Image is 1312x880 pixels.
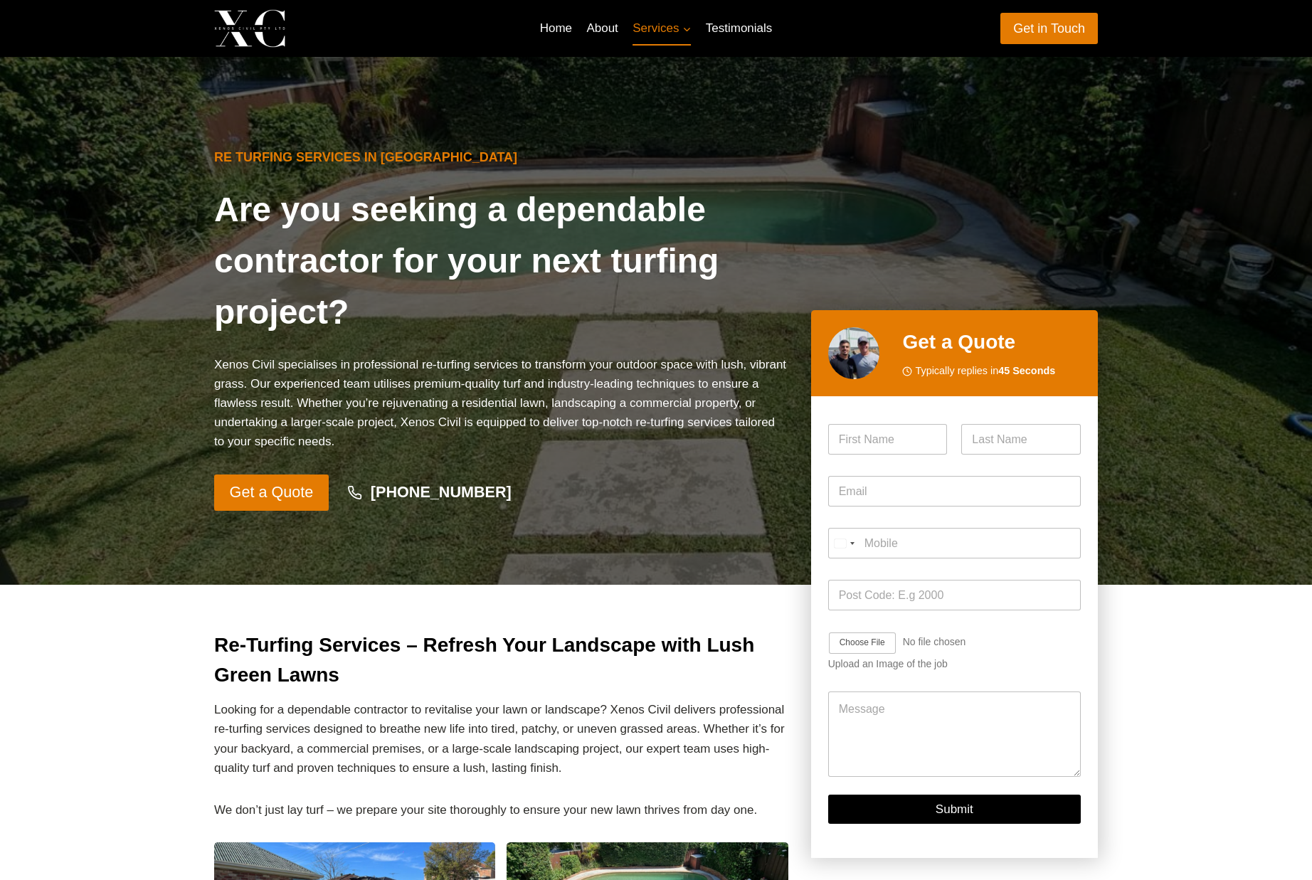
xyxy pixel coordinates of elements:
input: First Name [828,424,948,455]
nav: Primary Navigation [532,11,779,46]
strong: [PHONE_NUMBER] [371,483,512,501]
button: Submit [828,795,1081,824]
div: Upload an Image of the job [828,658,1081,670]
strong: 45 Seconds [998,365,1055,376]
p: Xenos Civil specialises in professional re-turfing services to transform your outdoor space with ... [214,355,788,452]
span: Get a Quote [230,480,314,505]
input: Email [828,476,1081,507]
p: Xenos Civil [297,17,397,39]
input: Last Name [961,424,1081,455]
span: Typically replies in [915,363,1055,379]
h1: Are you seeking a dependable contractor for your next turfing project? [214,184,788,338]
p: Looking for a dependable contractor to revitalise your lawn or landscape? Xenos Civil delivers pr... [214,700,788,778]
a: Home [532,11,579,46]
img: Xenos Civil [214,9,285,47]
a: Get in Touch [1000,13,1098,43]
input: Post Code: E.g 2000 [828,580,1081,610]
p: We don’t just lay turf – we prepare your site thoroughly to ensure your new lawn thrives from day... [214,800,788,820]
a: [PHONE_NUMBER] [334,477,525,509]
a: About [579,11,625,46]
h2: Re-Turfing Services – Refresh Your Landscape with Lush Green Lawns [214,630,788,690]
button: Selected country [828,528,859,558]
span: Services [633,18,691,38]
a: Get a Quote [214,475,329,511]
a: Xenos Civil [214,9,397,47]
input: Mobile [828,528,1081,558]
a: Services [625,11,699,46]
h6: Re Turfing Services in [GEOGRAPHIC_DATA] [214,148,788,167]
h2: Get a Quote [902,327,1081,357]
a: Testimonials [699,11,780,46]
